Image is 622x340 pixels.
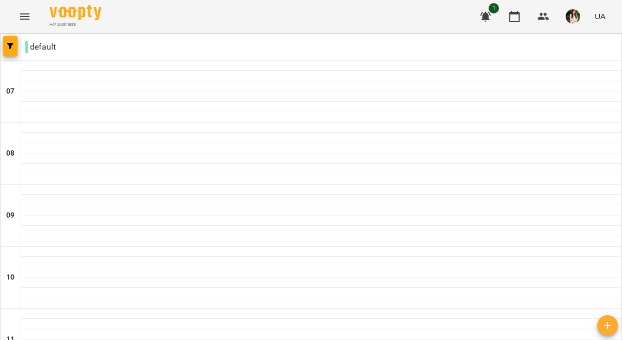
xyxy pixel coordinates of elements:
[12,4,37,29] button: Menu
[6,148,14,159] h6: 08
[489,3,499,13] span: 1
[595,11,605,22] span: UA
[590,7,610,26] button: UA
[50,21,101,28] span: For Business
[6,272,14,283] h6: 10
[6,86,14,97] h6: 07
[6,210,14,221] h6: 09
[50,5,101,20] img: Voopty Logo
[566,9,580,24] img: 0c816b45d4ae52af7ed0235fc7ac0ba2.jpg
[597,315,618,336] button: Створити урок
[25,41,56,53] p: default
